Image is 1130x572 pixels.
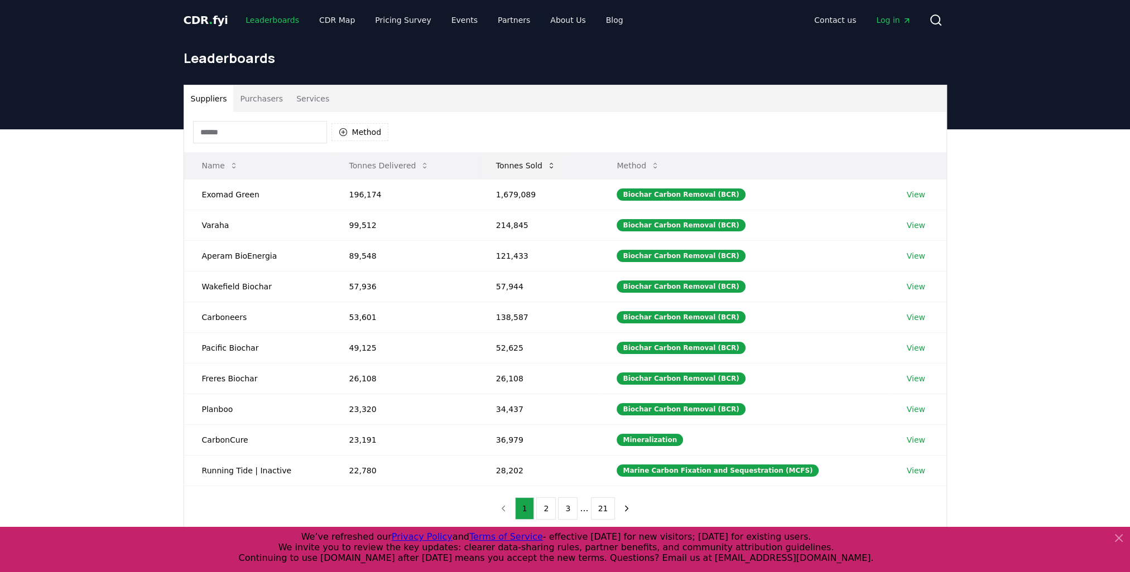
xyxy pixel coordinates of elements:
td: 53,601 [331,302,478,332]
td: 99,512 [331,210,478,240]
div: Mineralization [617,434,683,446]
td: 52,625 [478,332,599,363]
td: 28,202 [478,455,599,486]
td: Pacific Biochar [184,332,331,363]
td: Varaha [184,210,331,240]
td: Wakefield Biochar [184,271,331,302]
td: 1,679,089 [478,179,599,210]
a: Contact us [805,10,865,30]
td: 57,936 [331,271,478,302]
td: 26,108 [478,363,599,394]
a: View [907,434,925,445]
td: 121,433 [478,240,599,271]
a: View [907,250,925,261]
span: Log in [876,14,911,26]
a: View [907,373,925,384]
div: Biochar Carbon Removal (BCR) [617,372,745,385]
nav: Main [237,10,632,30]
td: 23,320 [331,394,478,424]
a: View [907,342,925,353]
div: Biochar Carbon Removal (BCR) [617,403,745,415]
a: Leaderboards [237,10,308,30]
a: Partners [489,10,539,30]
a: View [907,465,925,476]
td: Carboneers [184,302,331,332]
td: 49,125 [331,332,478,363]
div: Marine Carbon Fixation and Sequestration (MCFS) [617,464,819,477]
a: CDR.fyi [184,12,228,28]
td: Freres Biochar [184,363,331,394]
button: Suppliers [184,85,234,112]
button: Purchasers [233,85,290,112]
td: 57,944 [478,271,599,302]
button: 2 [536,497,556,520]
button: 3 [558,497,578,520]
td: 23,191 [331,424,478,455]
div: Biochar Carbon Removal (BCR) [617,219,745,231]
button: Tonnes Delivered [340,154,439,177]
td: 214,845 [478,210,599,240]
button: Method [608,154,669,177]
div: Biochar Carbon Removal (BCR) [617,250,745,262]
td: 26,108 [331,363,478,394]
h1: Leaderboards [184,49,947,67]
td: Aperam BioEnergia [184,240,331,271]
a: Pricing Survey [366,10,440,30]
td: 36,979 [478,424,599,455]
td: Planboo [184,394,331,424]
a: View [907,404,925,415]
td: Running Tide | Inactive [184,455,331,486]
button: Tonnes Sold [487,154,565,177]
nav: Main [805,10,920,30]
span: . [209,13,213,27]
div: Biochar Carbon Removal (BCR) [617,280,745,293]
a: View [907,312,925,323]
li: ... [580,502,588,515]
div: Biochar Carbon Removal (BCR) [617,311,745,323]
button: Services [290,85,336,112]
td: 22,780 [331,455,478,486]
td: CarbonCure [184,424,331,455]
button: 1 [515,497,535,520]
span: CDR fyi [184,13,228,27]
a: View [907,281,925,292]
a: About Us [541,10,594,30]
td: Exomad Green [184,179,331,210]
a: View [907,220,925,231]
a: CDR Map [310,10,364,30]
a: Blog [597,10,632,30]
button: Method [331,123,389,141]
td: 196,174 [331,179,478,210]
div: Biochar Carbon Removal (BCR) [617,342,745,354]
a: Log in [867,10,920,30]
button: Name [193,154,247,177]
a: View [907,189,925,200]
button: next page [617,497,636,520]
div: Biochar Carbon Removal (BCR) [617,188,745,201]
a: Events [443,10,487,30]
td: 34,437 [478,394,599,424]
button: 21 [591,497,616,520]
td: 89,548 [331,240,478,271]
td: 138,587 [478,302,599,332]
